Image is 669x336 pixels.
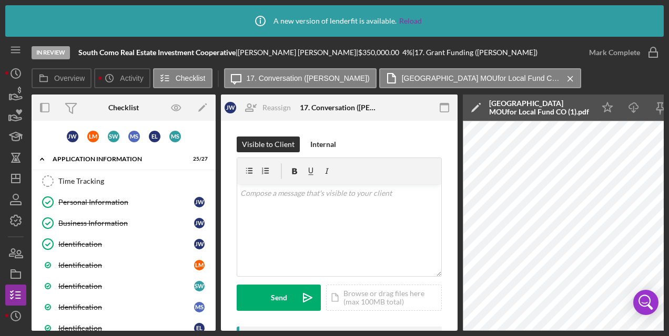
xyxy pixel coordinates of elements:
label: Checklist [176,74,206,82]
button: Checklist [153,68,212,88]
div: L M [87,131,99,142]
div: Identification [58,261,194,269]
a: Business InformationJW [37,213,210,234]
button: Send [237,285,321,311]
a: IdentificationSW [37,276,210,297]
div: 17. Conversation ([PERSON_NAME]) [300,103,379,112]
div: In Review [32,46,70,59]
div: [GEOGRAPHIC_DATA] MOUfor Local Fund CO (1).pdf [489,99,589,116]
a: IdentificationLM [37,255,210,276]
div: 25 / 27 [189,156,208,162]
a: IdentificationMS [37,297,210,318]
label: Overview [54,74,85,82]
button: Overview [32,68,92,88]
b: South Como Real Estate Investment Cooperative [78,48,236,57]
div: Open Intercom Messenger [633,290,658,315]
div: | 17. Grant Funding ([PERSON_NAME]) [412,48,538,57]
div: 4 % [402,48,412,57]
div: M S [128,131,140,142]
div: L M [194,260,205,270]
div: Mark Complete [589,42,640,63]
button: Activity [94,68,150,88]
a: Reload [399,17,422,25]
button: [GEOGRAPHIC_DATA] MOUfor Local Fund CO (1).pdf [379,68,581,88]
div: M S [194,302,205,312]
div: Personal Information [58,198,194,206]
label: Activity [120,74,143,82]
div: Reassign [262,97,291,118]
button: 17. Conversation ([PERSON_NAME]) [224,68,377,88]
button: Visible to Client [237,136,300,152]
div: M S [169,131,181,142]
div: Internal [310,136,336,152]
a: Personal InformationJW [37,192,210,213]
button: JWReassign [219,97,301,118]
div: Application Information [53,156,181,162]
div: S W [194,281,205,291]
div: S W [108,131,119,142]
div: Send [271,285,287,311]
div: J W [194,239,205,249]
div: [PERSON_NAME] [PERSON_NAME] | [238,48,358,57]
div: Visible to Client [242,136,295,152]
div: A new version of lenderfit is available. [247,8,422,34]
label: 17. Conversation ([PERSON_NAME]) [247,74,370,82]
div: Time Tracking [58,177,210,185]
div: Identification [58,324,194,332]
div: J W [194,218,205,228]
div: J W [67,131,78,142]
div: J W [194,197,205,207]
div: Identification [58,282,194,290]
div: J W [225,102,236,113]
div: Identification [58,303,194,311]
div: | [78,48,238,57]
div: E L [149,131,160,142]
label: [GEOGRAPHIC_DATA] MOUfor Local Fund CO (1).pdf [402,74,560,82]
div: Identification [58,240,194,248]
button: Mark Complete [579,42,664,63]
div: E L [194,323,205,333]
a: Time Tracking [37,171,210,192]
button: Internal [305,136,341,152]
div: $350,000.00 [358,48,402,57]
div: Business Information [58,219,194,227]
div: Checklist [108,103,139,112]
a: IdentificationJW [37,234,210,255]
